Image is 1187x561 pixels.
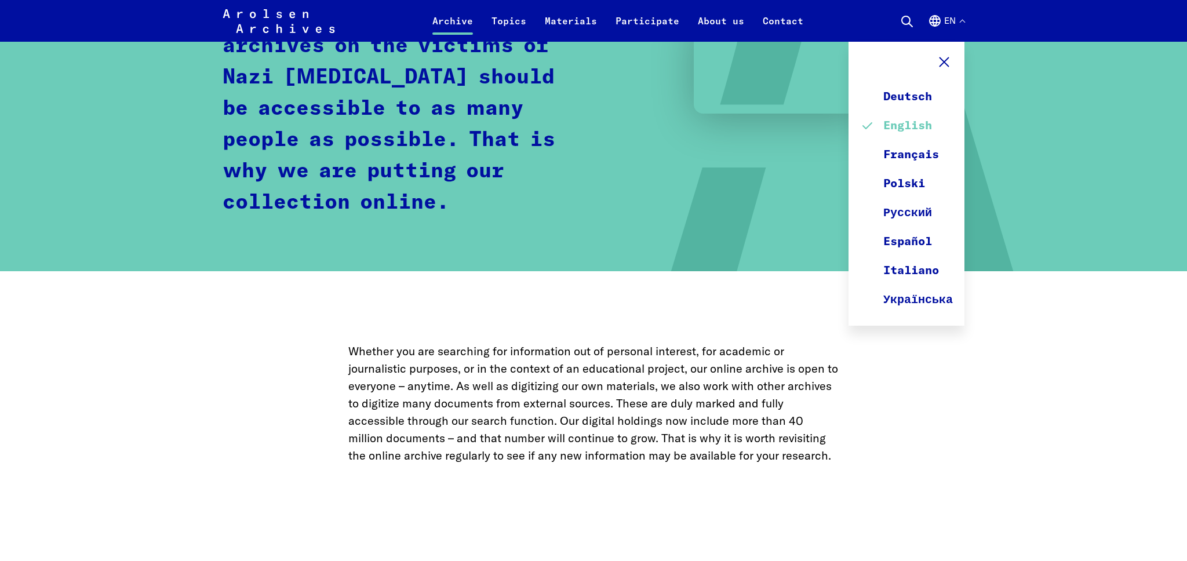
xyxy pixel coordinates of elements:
a: Español [860,227,953,256]
a: Français [860,140,953,169]
a: English [860,111,953,140]
a: About us [689,14,753,42]
a: Italiano [860,256,953,285]
a: Topics [482,14,536,42]
button: English, language selection [928,14,964,42]
a: Materials [536,14,606,42]
a: Participate [606,14,689,42]
a: Русский [860,198,953,227]
a: Deutsch [860,82,953,111]
a: Українська [860,285,953,314]
p: Whether you are searching for information out of personal interest, for academic or journalistic ... [348,343,839,464]
a: Polski [860,169,953,198]
nav: Primary [423,7,813,35]
a: Archive [423,14,482,42]
a: Contact [753,14,813,42]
